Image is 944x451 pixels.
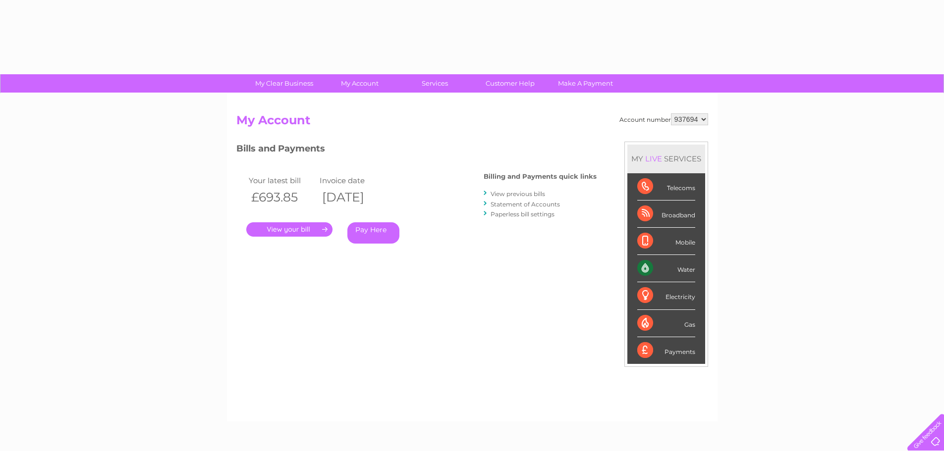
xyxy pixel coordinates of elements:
a: Make A Payment [545,74,626,93]
h2: My Account [236,113,708,132]
div: Mobile [637,228,695,255]
td: Invoice date [317,174,389,187]
th: [DATE] [317,187,389,207]
a: Services [394,74,476,93]
div: Account number [619,113,708,125]
div: Water [637,255,695,282]
h4: Billing and Payments quick links [484,173,597,180]
a: My Clear Business [243,74,325,93]
div: Electricity [637,282,695,309]
a: Paperless bill settings [491,210,555,218]
div: LIVE [643,154,664,163]
td: Your latest bill [246,174,318,187]
a: . [246,222,333,237]
div: Telecoms [637,173,695,200]
th: £693.85 [246,187,318,207]
div: MY SERVICES [627,145,705,173]
div: Gas [637,310,695,337]
div: Payments [637,337,695,364]
a: Customer Help [469,74,551,93]
div: Broadband [637,200,695,228]
h3: Bills and Payments [236,142,597,159]
a: Pay Here [347,222,399,244]
a: Statement of Accounts [491,200,560,208]
a: My Account [319,74,400,93]
a: View previous bills [491,190,545,198]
